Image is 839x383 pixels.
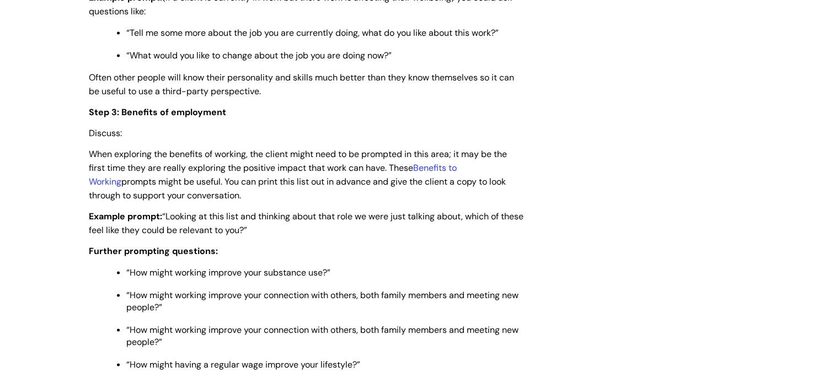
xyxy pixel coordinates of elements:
span: Discuss: [89,127,122,139]
span: “Looking at this list and thinking about that role we were just talking about, which of these fee... [89,211,523,236]
span: “How might working improve your connection with others, both family members and meeting new people?” [126,289,519,313]
span: Step 3: Benefits of employment [89,106,226,118]
strong: Further prompting questions: [89,245,218,257]
a: Benefits to Working [89,162,457,187]
span: Often other people will know their personality and skills much better than they know themselves s... [89,72,514,97]
span: “How might working improve your connection with others, both family members and meeting new people?” [126,324,519,348]
span: “How might having a regular wage improve your lifestyle?” [126,359,360,370]
strong: Example prompt: [89,211,162,222]
span: When exploring the benefits of working, the client might need to be prompted in this area; it may... [89,148,507,201]
span: “What would you like to change about the job you are doing now?” [126,50,392,61]
span: “How might working improve your substance use?” [126,267,330,278]
span: “Tell me some more about the job you are currently doing, what do you like about this work?” [126,27,499,39]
